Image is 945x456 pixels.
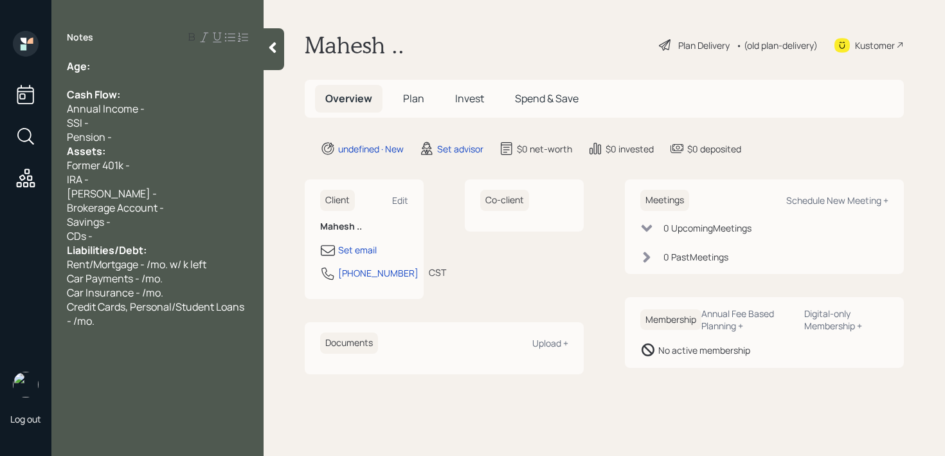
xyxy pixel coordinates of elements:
div: Kustomer [855,39,895,52]
span: Rent/Mortgage - /mo. w/ k left [67,257,206,271]
span: Car Payments - /mo. [67,271,163,286]
span: Spend & Save [515,91,579,105]
div: Set advisor [437,142,483,156]
div: 0 Upcoming Meeting s [663,221,751,235]
div: Log out [10,413,41,425]
h1: Mahesh .. [305,31,404,59]
div: Set email [338,243,377,257]
div: Upload + [532,337,568,349]
div: Edit [392,194,408,206]
div: $0 net-worth [517,142,572,156]
span: Cash Flow: [67,87,120,102]
span: IRA - [67,172,89,187]
img: retirable_logo.png [13,372,39,397]
span: Liabilities/Debt: [67,243,147,257]
span: Savings - [67,215,111,229]
div: $0 invested [606,142,654,156]
span: [PERSON_NAME] - [67,187,157,201]
h6: Meetings [640,190,689,211]
div: • (old plan-delivery) [736,39,818,52]
div: $0 deposited [687,142,741,156]
span: CDs - [67,229,93,243]
span: Car Insurance - /mo. [67,286,163,300]
span: SSI - [67,116,89,130]
span: Annual Income - [67,102,145,116]
div: 0 Past Meeting s [663,250,728,264]
span: Age: [67,59,90,73]
h6: Membership [640,309,701,331]
div: Schedule New Meeting + [786,194,888,206]
h6: Client [320,190,355,211]
h6: Documents [320,333,378,354]
div: [PHONE_NUMBER] [338,266,419,280]
div: No active membership [658,343,750,357]
div: Plan Delivery [678,39,730,52]
span: Overview [325,91,372,105]
span: Former 401k - [67,158,130,172]
h6: Co-client [480,190,529,211]
label: Notes [67,31,93,44]
div: undefined · New [338,142,404,156]
div: Digital-only Membership + [804,307,888,332]
div: Annual Fee Based Planning + [701,307,794,332]
span: Credit Cards, Personal/Student Loans - /mo. [67,300,246,328]
h6: Mahesh .. [320,221,408,232]
div: CST [429,266,446,279]
span: Pension - [67,130,112,144]
span: Assets: [67,144,105,158]
span: Plan [403,91,424,105]
span: Brokerage Account - [67,201,164,215]
span: Invest [455,91,484,105]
